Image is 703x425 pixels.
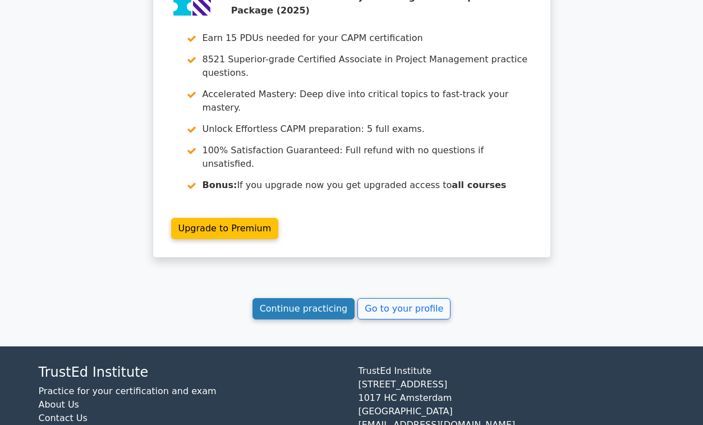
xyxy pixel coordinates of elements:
a: Continue practicing [252,298,355,319]
a: Contact Us [39,413,88,423]
h4: TrustEd Institute [39,364,345,381]
a: Practice for your certification and exam [39,386,217,396]
a: Upgrade to Premium [171,218,279,239]
a: About Us [39,399,79,410]
a: Go to your profile [357,298,451,319]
